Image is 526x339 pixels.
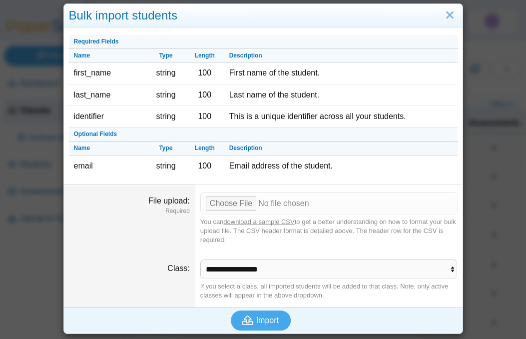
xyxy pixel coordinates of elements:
[146,141,185,155] th: Type
[69,127,458,141] th: Optional Fields
[223,218,294,225] a: download a sample CSV
[69,62,147,84] td: first_name
[224,84,458,106] td: Last name of the student.
[69,155,147,176] td: email
[146,155,185,176] td: string
[224,106,458,127] td: This is a unique identifier across all your students.
[224,49,458,63] th: Description
[146,106,185,127] td: string
[69,84,147,106] td: last_name
[231,310,291,330] button: Import
[185,49,224,63] th: Length
[224,141,458,155] th: Description
[146,62,185,84] td: string
[442,7,458,24] a: Close
[200,282,458,300] div: If you select a class, all imported students will be added to that class. Note, only active class...
[200,217,458,245] div: You can to get a better understanding on how to format your bulk upload file. The CSV header form...
[224,155,458,176] td: Email address of the student.
[146,84,185,106] td: string
[185,62,224,84] td: 100
[185,141,224,155] th: Length
[256,316,279,324] span: Import
[185,106,224,127] td: 100
[146,49,185,63] th: Type
[224,62,458,84] td: First name of the student.
[69,141,147,155] th: Name
[148,196,190,205] label: File upload
[69,49,147,63] th: Name
[167,264,189,272] label: Class
[185,155,224,176] td: 100
[69,207,190,215] dfn: Required
[69,106,147,127] td: identifier
[69,35,458,49] th: Required Fields
[64,4,463,27] div: Bulk import students
[185,84,224,106] td: 100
